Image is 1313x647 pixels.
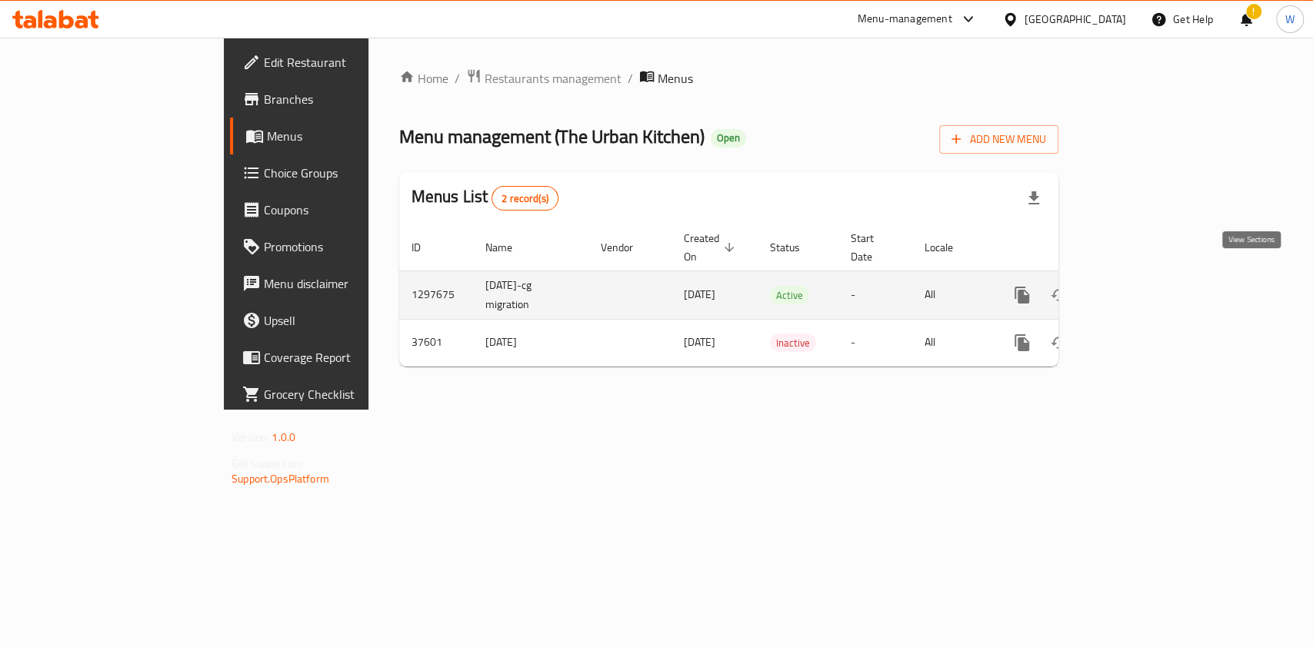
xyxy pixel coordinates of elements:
td: - [838,270,912,319]
span: Inactive [770,334,816,352]
span: Menus [658,69,693,88]
button: Change Status [1041,324,1078,361]
td: All [912,319,991,366]
th: Actions [991,224,1164,271]
a: Upsell [230,302,443,339]
span: Edit Restaurant [264,53,431,71]
td: All [912,270,991,319]
a: Coverage Report [230,339,443,376]
a: Coupons [230,191,443,228]
span: Version: [232,427,269,447]
span: Active [770,287,809,304]
td: [DATE] [473,319,588,366]
span: W [1285,11,1295,28]
a: Grocery Checklist [230,376,443,413]
span: Created On [684,229,739,266]
span: Vendor [601,238,653,257]
a: Choice Groups [230,154,443,191]
span: Get support on: [232,453,302,473]
button: Add New Menu [939,125,1058,154]
span: Choice Groups [264,164,431,182]
a: Edit Restaurant [230,44,443,81]
a: Support.OpsPlatform [232,469,329,489]
span: Status [770,238,820,257]
a: Menu disclaimer [230,265,443,302]
div: Menu-management [858,10,952,28]
nav: breadcrumb [399,68,1058,88]
div: Open [711,129,746,148]
span: Menu management ( The Urban Kitchen ) [399,119,705,154]
span: ID [412,238,441,257]
td: - [838,319,912,366]
table: enhanced table [399,224,1164,367]
div: [GEOGRAPHIC_DATA] [1025,11,1126,28]
span: Start Date [851,229,894,266]
span: [DATE] [684,332,715,352]
span: Open [711,131,746,144]
td: [DATE]-cg migration [473,270,588,319]
span: 2 record(s) [492,191,558,206]
a: Branches [230,81,443,118]
div: Total records count [492,186,558,211]
span: Coupons [264,201,431,219]
li: / [455,69,460,88]
span: Promotions [264,237,431,256]
span: Menus [267,127,431,145]
span: Upsell [264,311,431,330]
button: more [1004,324,1041,361]
div: Active [770,286,809,304]
span: Coverage Report [264,348,431,367]
span: 1.0.0 [272,427,295,447]
span: Restaurants management [485,69,622,88]
span: [DATE] [684,284,715,304]
button: Change Status [1041,277,1078,314]
li: / [628,69,633,88]
h2: Menus List [412,185,558,211]
div: Export file [1015,180,1052,217]
span: Branches [264,90,431,108]
span: Add New Menu [951,130,1046,149]
button: more [1004,277,1041,314]
span: Menu disclaimer [264,274,431,293]
span: Grocery Checklist [264,385,431,403]
a: Restaurants management [466,68,622,88]
a: Promotions [230,228,443,265]
a: Menus [230,118,443,154]
span: Name [485,238,532,257]
span: Locale [925,238,973,257]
